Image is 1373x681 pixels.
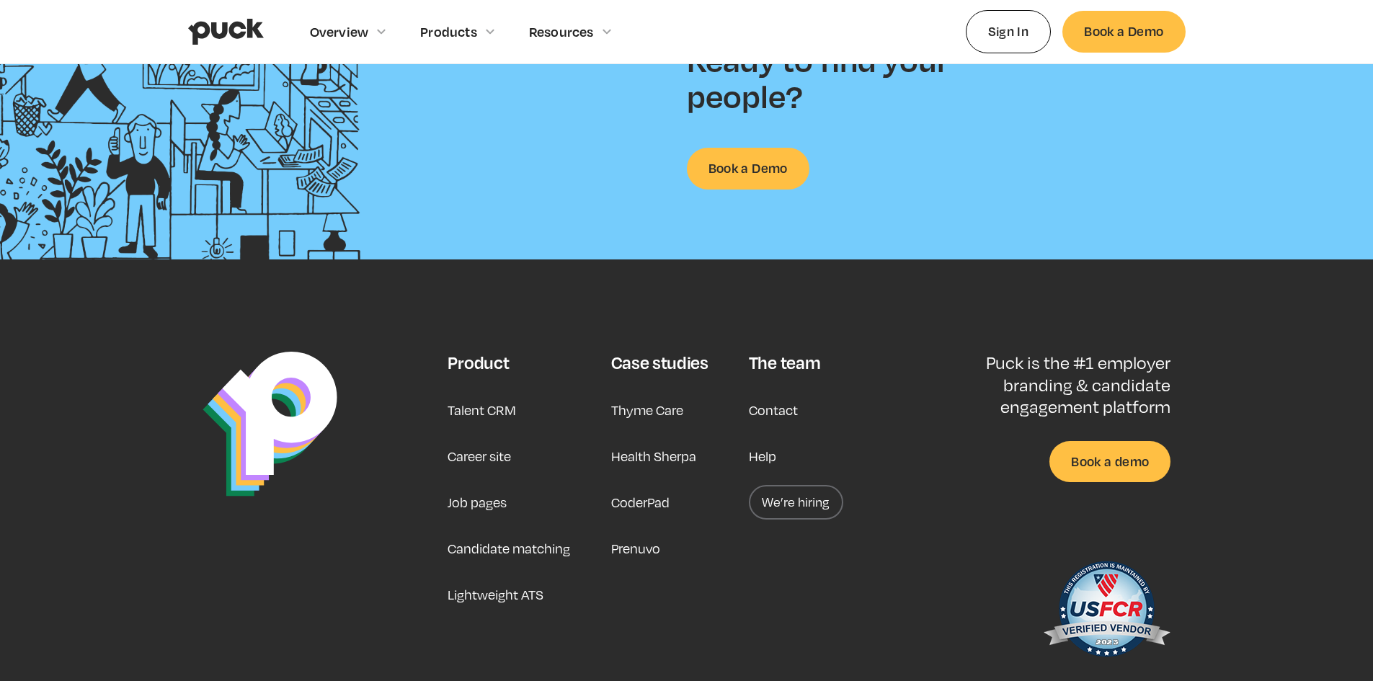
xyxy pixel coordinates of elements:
a: Lightweight ATS [448,577,543,612]
a: Health Sherpa [611,439,696,473]
a: Book a Demo [687,148,809,189]
a: Candidate matching [448,531,570,566]
a: Sign In [966,10,1052,53]
a: Prenuvo [611,531,660,566]
a: Thyme Care [611,393,683,427]
h2: Ready to find your people? [687,42,975,113]
a: We’re hiring [749,485,843,520]
div: Case studies [611,352,708,373]
div: Overview [310,24,369,40]
div: Product [448,352,509,373]
a: Career site [448,439,511,473]
img: US Federal Contractor Registration System for Award Management Verified Vendor Seal [1042,554,1170,669]
div: Resources [529,24,594,40]
div: The team [749,352,820,373]
div: Products [420,24,477,40]
a: Book a demo [1049,441,1170,482]
a: Help [749,439,776,473]
a: Talent CRM [448,393,516,427]
p: Puck is the #1 employer branding & candidate engagement platform [939,352,1170,417]
a: CoderPad [611,485,670,520]
a: Book a Demo [1062,11,1185,52]
img: Puck Logo [203,352,337,497]
a: Contact [749,393,798,427]
a: Job pages [448,485,507,520]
